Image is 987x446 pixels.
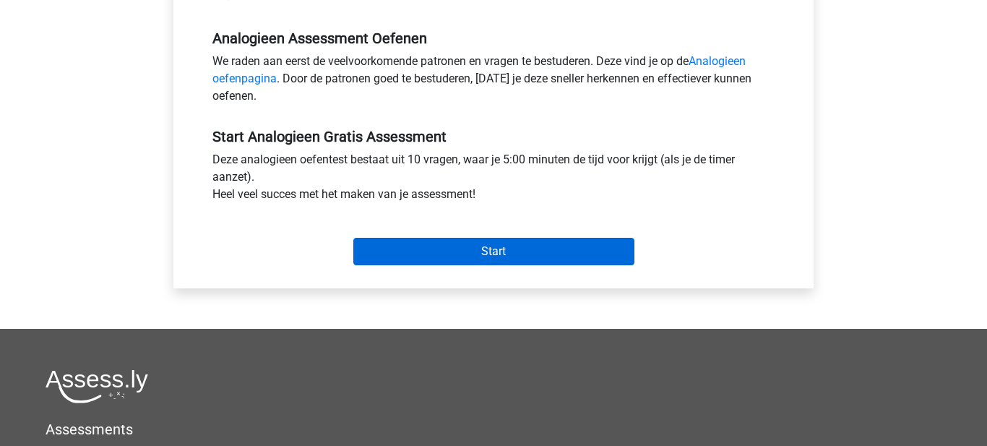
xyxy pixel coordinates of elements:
div: We raden aan eerst de veelvoorkomende patronen en vragen te bestuderen. Deze vind je op de . Door... [202,53,785,111]
h5: Analogieen Assessment Oefenen [212,30,775,47]
h5: Start Analogieen Gratis Assessment [212,128,775,145]
h5: Assessments [46,421,941,438]
img: Assessly logo [46,369,148,403]
div: Deze analogieen oefentest bestaat uit 10 vragen, waar je 5:00 minuten de tijd voor krijgt (als je... [202,151,785,209]
input: Start [353,238,634,265]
